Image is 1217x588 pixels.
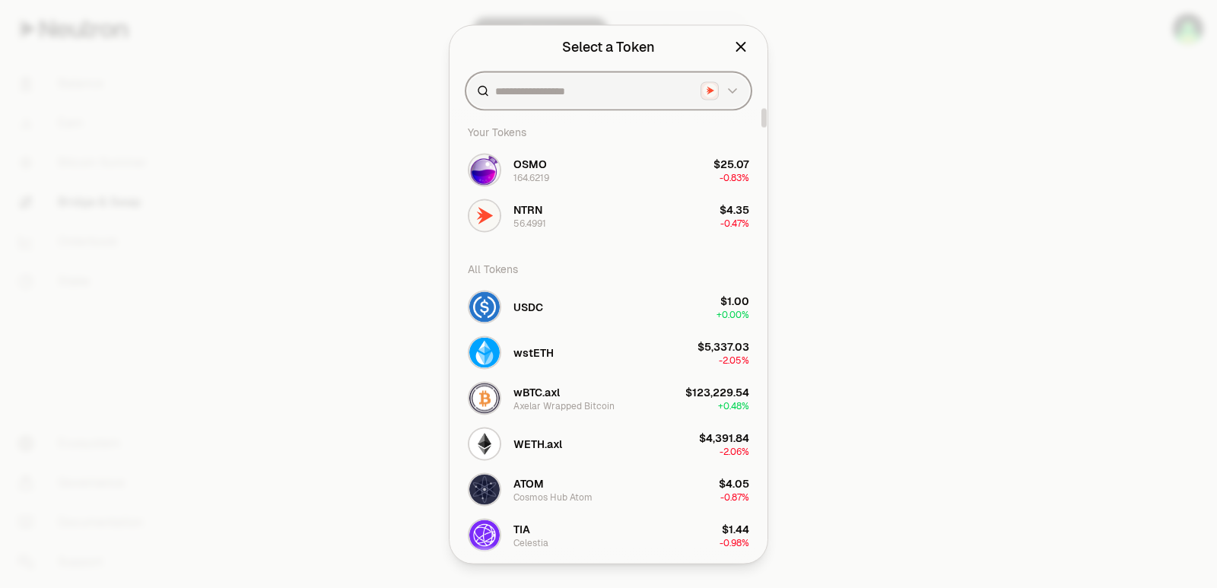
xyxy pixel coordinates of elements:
[459,512,758,558] button: TIA LogoTIACelestia$1.44-0.98%
[713,156,749,171] div: $25.07
[699,430,749,445] div: $4,391.84
[513,521,530,536] span: TIA
[469,474,500,504] img: ATOM Logo
[703,84,717,98] img: Neutron Logo
[697,338,749,354] div: $5,337.03
[720,293,749,308] div: $1.00
[562,36,655,57] div: Select a Token
[513,536,548,548] div: Celestia
[469,520,500,550] img: TIA Logo
[459,147,758,192] button: OSMO LogoOSMO164.6219$25.07-0.83%
[722,521,749,536] div: $1.44
[720,536,749,548] span: -0.98%
[720,445,749,457] span: -2.06%
[513,475,544,491] span: ATOM
[469,383,500,413] img: wBTC.axl Logo
[513,217,546,229] div: 56.4991
[720,491,749,503] span: -0.87%
[513,156,547,171] span: OSMO
[513,171,549,183] div: 164.6219
[719,354,749,366] span: -2.05%
[720,171,749,183] span: -0.83%
[732,36,749,57] button: Close
[469,200,500,230] img: NTRN Logo
[513,436,562,451] span: WETH.axl
[459,253,758,284] div: All Tokens
[459,329,758,375] button: wstETH LogowstETH$5,337.03-2.05%
[513,399,615,412] div: Axelar Wrapped Bitcoin
[459,421,758,466] button: WETH.axl LogoWETH.axl$4,391.84-2.06%
[701,81,740,100] button: Neutron LogoNeutron Logo
[513,202,542,217] span: NTRN
[459,116,758,147] div: Your Tokens
[459,284,758,329] button: USDC LogoUSDC$1.00+0.00%
[720,217,749,229] span: -0.47%
[469,428,500,459] img: WETH.axl Logo
[513,299,543,314] span: USDC
[469,291,500,322] img: USDC Logo
[513,491,593,503] div: Cosmos Hub Atom
[459,192,758,238] button: NTRN LogoNTRN56.4991$4.35-0.47%
[469,337,500,367] img: wstETH Logo
[513,384,560,399] span: wBTC.axl
[459,375,758,421] button: wBTC.axl LogowBTC.axlAxelar Wrapped Bitcoin$123,229.54+0.48%
[513,345,554,360] span: wstETH
[719,475,749,491] div: $4.05
[685,384,749,399] div: $123,229.54
[459,466,758,512] button: ATOM LogoATOMCosmos Hub Atom$4.05-0.87%
[469,154,500,185] img: OSMO Logo
[720,202,749,217] div: $4.35
[718,399,749,412] span: + 0.48%
[717,308,749,320] span: + 0.00%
